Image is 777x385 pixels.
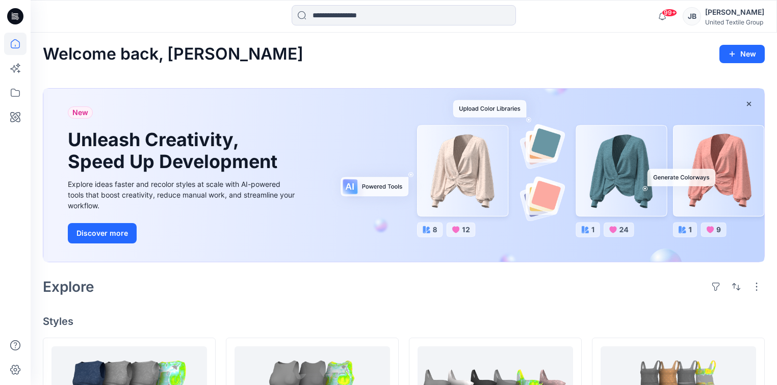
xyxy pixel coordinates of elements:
[68,129,282,173] h1: Unleash Creativity, Speed Up Development
[43,279,94,295] h2: Explore
[705,6,764,18] div: [PERSON_NAME]
[683,7,701,25] div: JB
[43,315,765,327] h4: Styles
[662,9,677,17] span: 99+
[68,179,297,211] div: Explore ideas faster and recolor styles at scale with AI-powered tools that boost creativity, red...
[719,45,765,63] button: New
[68,223,137,243] button: Discover more
[43,45,303,64] h2: Welcome back, [PERSON_NAME]
[72,106,88,119] span: New
[705,18,764,26] div: United Textile Group
[68,223,297,243] a: Discover more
